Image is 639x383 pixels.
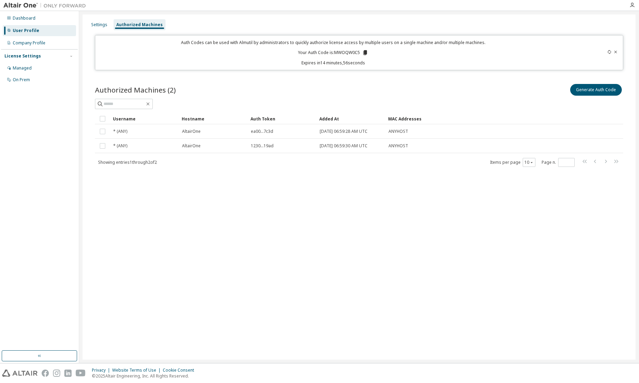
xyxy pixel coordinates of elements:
div: Auth Token [251,113,314,124]
img: instagram.svg [53,370,60,377]
div: On Prem [13,77,30,83]
div: Managed [13,65,32,71]
div: Privacy [92,368,112,373]
span: ea00...7c3d [251,129,273,134]
div: Cookie Consent [163,368,198,373]
img: youtube.svg [76,370,86,377]
span: Showing entries 1 through 2 of 2 [98,159,157,165]
div: Settings [91,22,107,28]
img: Altair One [3,2,89,9]
span: ANYHOST [388,129,408,134]
div: Company Profile [13,40,45,46]
span: 1230...19ad [251,143,274,149]
span: [DATE] 06:59:30 AM UTC [320,143,368,149]
span: * (ANY) [113,143,127,149]
p: © 2025 Altair Engineering, Inc. All Rights Reserved. [92,373,198,379]
div: Authorized Machines [116,22,163,28]
button: 10 [524,160,534,165]
p: Your Auth Code is: MWOQW0C5 [298,50,368,56]
div: Username [113,113,176,124]
span: AltairOne [182,129,201,134]
div: License Settings [4,53,41,59]
div: Hostname [182,113,245,124]
p: Auth Codes can be used with Almutil by administrators to quickly authorize license access by mult... [99,40,567,45]
button: Generate Auth Code [570,84,622,96]
span: Items per page [490,158,535,167]
img: altair_logo.svg [2,370,38,377]
img: facebook.svg [42,370,49,377]
div: Added At [319,113,383,124]
p: Expires in 14 minutes, 56 seconds [99,60,567,66]
span: AltairOne [182,143,201,149]
div: MAC Addresses [388,113,551,124]
span: [DATE] 06:59:28 AM UTC [320,129,368,134]
span: Page n. [542,158,575,167]
div: User Profile [13,28,39,33]
div: Dashboard [13,15,35,21]
span: ANYHOST [388,143,408,149]
img: linkedin.svg [64,370,72,377]
span: * (ANY) [113,129,127,134]
div: Website Terms of Use [112,368,163,373]
span: Authorized Machines (2) [95,85,176,95]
